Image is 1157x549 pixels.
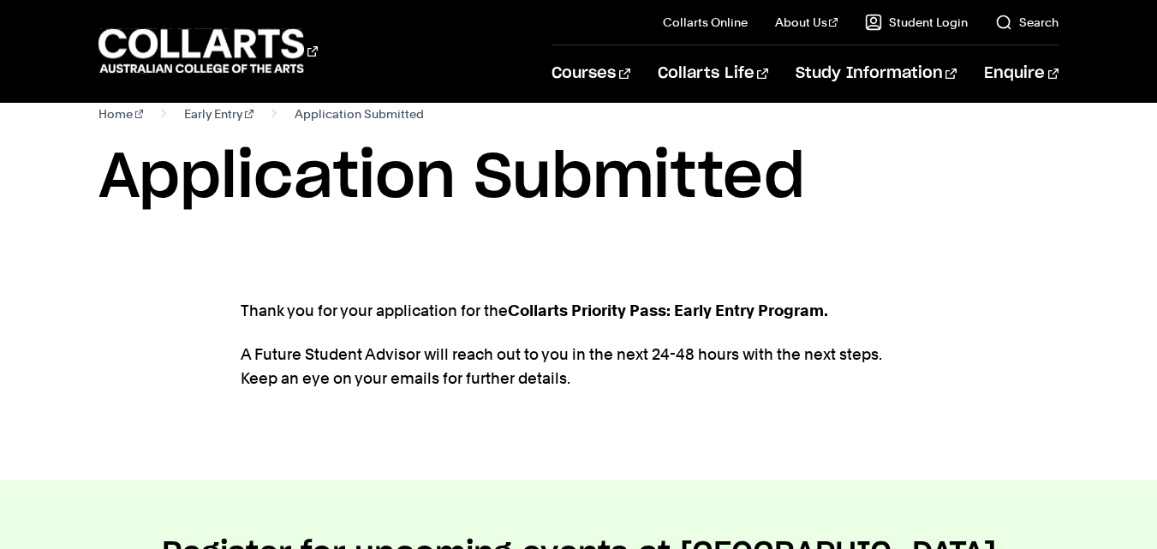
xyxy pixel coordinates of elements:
[658,45,768,102] a: Collarts Life
[295,102,424,126] span: Application Submitted
[508,301,828,319] strong: Collarts Priority Pass: Early Entry Program.
[995,14,1059,31] a: Search
[98,27,318,75] div: Go to homepage
[552,45,629,102] a: Courses
[796,45,957,102] a: Study Information
[98,140,1059,217] h1: Application Submitted
[241,343,917,391] p: A Future Student Advisor will reach out to you in the next 24-48 hours with the next steps. Keep ...
[663,14,748,31] a: Collarts Online
[775,14,838,31] a: About Us
[241,299,917,323] p: Thank you for your application for the
[984,45,1059,102] a: Enquire
[98,102,144,126] a: Home
[184,102,253,126] a: Early Entry
[865,14,968,31] a: Student Login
